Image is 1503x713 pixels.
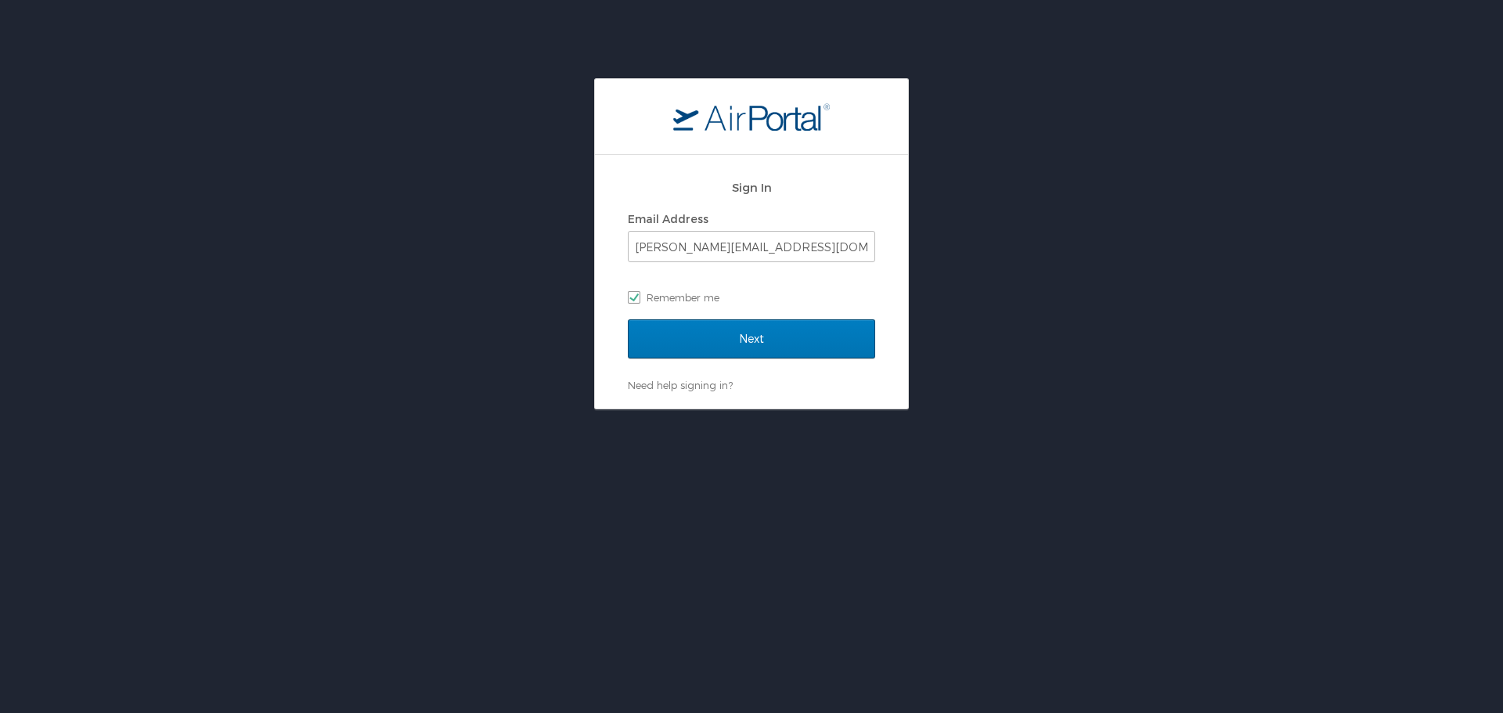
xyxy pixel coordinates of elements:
label: Email Address [628,212,708,225]
label: Remember me [628,286,875,309]
a: Need help signing in? [628,379,733,391]
h2: Sign In [628,178,875,196]
img: logo [673,103,830,131]
input: Next [628,319,875,358]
